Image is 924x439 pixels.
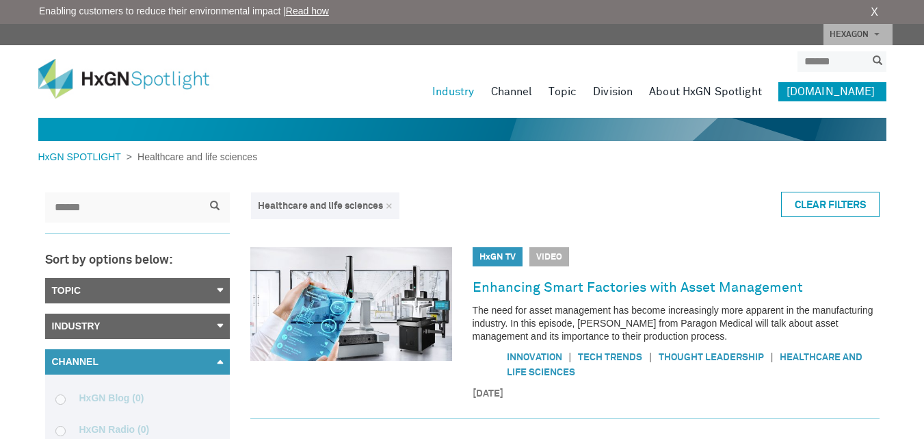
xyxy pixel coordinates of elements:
[286,5,329,16] a: Read how
[45,314,230,339] a: Industry
[659,353,764,362] a: Thought Leadership
[38,59,230,99] img: HxGN Spotlight
[778,82,886,101] a: [DOMAIN_NAME]
[479,253,516,262] a: HxGN TV
[562,350,579,364] span: |
[649,82,762,101] a: About HxGN Spotlight
[386,201,393,211] a: ×
[473,277,803,299] a: Enhancing Smart Factories with Asset Management
[250,247,452,361] img: Enhancing Smart Factories with Asset Management
[38,151,127,162] a: HxGN SPOTLIGHT
[38,150,258,164] div: >
[45,278,230,303] a: Topic
[39,4,329,18] span: Enabling customers to reduce their environmental impact |
[45,254,230,268] h3: Sort by options below:
[578,353,642,362] a: Tech Trends
[529,247,569,266] span: Video
[642,350,659,364] span: |
[549,82,577,101] a: Topic
[764,350,780,364] span: |
[473,304,880,343] p: The need for asset management has become increasingly more apparent in the manufacturing industry...
[45,349,230,375] a: Channel
[132,151,257,162] span: Healthcare and life sciences
[507,353,562,362] a: Innovation
[258,201,383,211] span: Healthcare and life sciences
[432,82,475,101] a: Industry
[491,82,533,101] a: Channel
[871,4,878,21] a: X
[593,82,633,101] a: Division
[473,387,880,401] time: [DATE]
[781,192,880,217] a: Clear Filters
[823,24,893,45] a: HEXAGON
